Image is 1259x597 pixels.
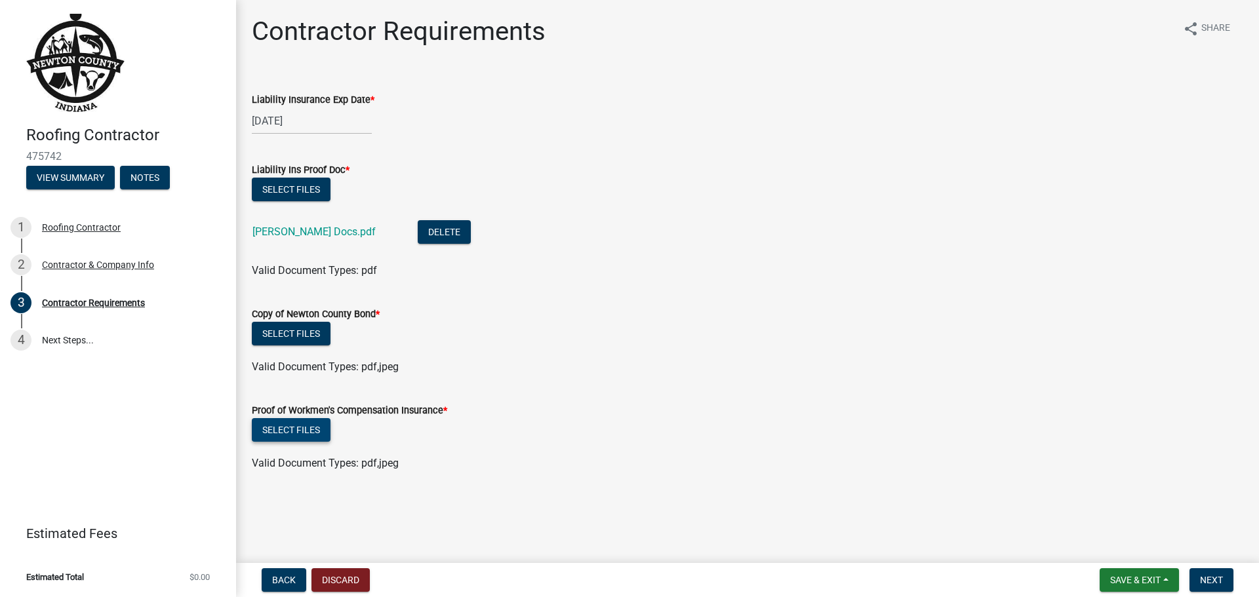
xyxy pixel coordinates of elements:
[252,457,399,469] span: Valid Document Types: pdf,jpeg
[26,173,115,183] wm-modal-confirm: Summary
[26,14,125,112] img: Newton County, Indiana
[26,126,226,145] h4: Roofing Contractor
[42,260,154,269] div: Contractor & Company Info
[418,227,471,239] wm-modal-confirm: Delete Document
[252,264,377,277] span: Valid Document Types: pdf
[252,310,380,319] label: Copy of Newton County Bond
[252,96,374,105] label: Liability Insurance Exp Date
[252,166,350,175] label: Liability Ins Proof Doc
[262,568,306,592] button: Back
[10,217,31,238] div: 1
[311,568,370,592] button: Discard
[26,166,115,189] button: View Summary
[252,178,330,201] button: Select files
[252,107,372,134] input: mm/dd/yyyy
[10,292,31,313] div: 3
[120,173,170,183] wm-modal-confirm: Notes
[252,418,330,442] button: Select files
[252,16,546,47] h1: Contractor Requirements
[1200,575,1223,585] span: Next
[1100,568,1179,592] button: Save & Exit
[252,322,330,345] button: Select files
[1189,568,1233,592] button: Next
[252,406,447,415] label: Proof of Workmen's Compensation Insurance
[252,225,376,238] a: [PERSON_NAME] Docs.pdf
[26,573,84,581] span: Estimated Total
[42,298,145,307] div: Contractor Requirements
[190,573,210,581] span: $0.00
[42,223,121,232] div: Roofing Contractor
[1201,21,1230,37] span: Share
[1110,575,1161,585] span: Save & Exit
[418,220,471,244] button: Delete
[1172,16,1241,41] button: shareShare
[10,330,31,351] div: 4
[10,254,31,275] div: 2
[120,166,170,189] button: Notes
[252,360,399,373] span: Valid Document Types: pdf,jpeg
[1183,21,1199,37] i: share
[10,520,215,547] a: Estimated Fees
[26,150,210,163] span: 475742
[272,575,296,585] span: Back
